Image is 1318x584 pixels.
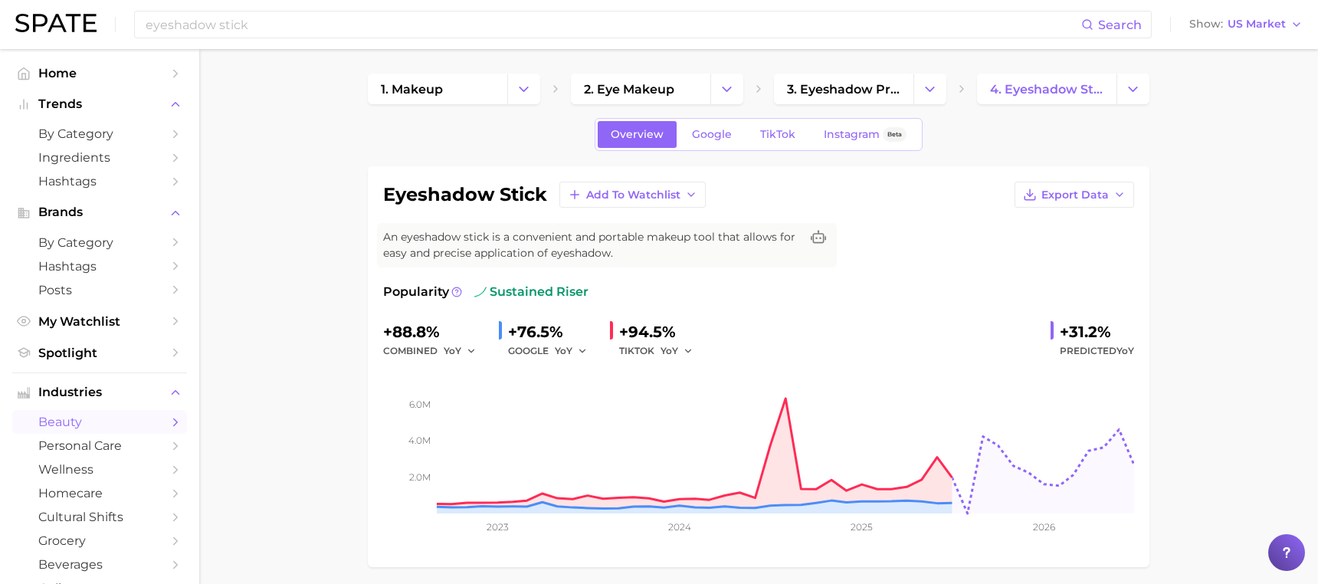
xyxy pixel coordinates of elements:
img: SPATE [15,14,97,32]
div: combined [383,342,487,360]
span: Hashtags [38,174,161,189]
h1: eyeshadow stick [383,185,547,204]
span: Export Data [1041,189,1109,202]
span: Add to Watchlist [586,189,680,202]
span: 2. eye makeup [584,82,674,97]
span: 3. eyeshadow products [787,82,900,97]
span: Search [1098,18,1142,32]
span: grocery [38,533,161,548]
span: Home [38,66,161,80]
span: YoY [555,344,572,357]
tspan: 2024 [668,521,691,533]
a: by Category [12,122,187,146]
span: Instagram [824,128,880,141]
a: cultural shifts [12,505,187,529]
img: sustained riser [474,286,487,298]
span: TikTok [760,128,795,141]
input: Search here for a brand, industry, or ingredient [144,11,1081,38]
button: Change Category [1116,74,1149,104]
button: Trends [12,93,187,116]
a: by Category [12,231,187,254]
a: My Watchlist [12,310,187,333]
button: Change Category [507,74,540,104]
span: YoY [661,344,678,357]
div: GOOGLE [508,342,598,360]
span: Brands [38,205,161,219]
span: Hashtags [38,259,161,274]
a: Home [12,61,187,85]
button: Change Category [913,74,946,104]
div: +31.2% [1060,320,1134,344]
span: Ingredients [38,150,161,165]
a: beauty [12,410,187,434]
span: beauty [38,415,161,429]
span: US Market [1228,20,1286,28]
button: Brands [12,201,187,224]
span: homecare [38,486,161,500]
a: grocery [12,529,187,553]
a: Google [679,121,745,148]
tspan: 2025 [851,521,873,533]
a: wellness [12,458,187,481]
span: cultural shifts [38,510,161,524]
span: by Category [38,126,161,141]
span: Show [1189,20,1223,28]
a: Hashtags [12,254,187,278]
span: An eyeshadow stick is a convenient and portable makeup tool that allows for easy and precise appl... [383,229,800,261]
span: Trends [38,97,161,111]
button: YoY [555,342,588,360]
span: sustained riser [474,283,589,301]
span: YoY [444,344,461,357]
a: Spotlight [12,341,187,365]
span: Spotlight [38,346,161,360]
span: personal care [38,438,161,453]
span: Overview [611,128,664,141]
div: +88.8% [383,320,487,344]
a: Posts [12,278,187,302]
span: Industries [38,386,161,399]
a: Hashtags [12,169,187,193]
a: Overview [598,121,677,148]
a: InstagramBeta [811,121,920,148]
button: YoY [444,342,477,360]
button: YoY [661,342,693,360]
a: 1. makeup [368,74,507,104]
tspan: 2023 [487,521,509,533]
span: wellness [38,462,161,477]
a: TikTok [747,121,808,148]
span: 4. eyeshadow stick [990,82,1103,97]
button: Export Data [1015,182,1134,208]
div: +76.5% [508,320,598,344]
span: 1. makeup [381,82,443,97]
span: Popularity [383,283,449,301]
span: beverages [38,557,161,572]
button: Add to Watchlist [559,182,706,208]
a: beverages [12,553,187,576]
span: by Category [38,235,161,250]
div: TIKTOK [619,342,703,360]
a: personal care [12,434,187,458]
button: ShowUS Market [1185,15,1307,34]
span: Posts [38,283,161,297]
span: YoY [1116,345,1134,356]
a: 4. eyeshadow stick [977,74,1116,104]
span: My Watchlist [38,314,161,329]
tspan: 2026 [1033,521,1055,533]
a: 3. eyeshadow products [774,74,913,104]
button: Change Category [710,74,743,104]
span: Predicted [1060,342,1134,360]
a: homecare [12,481,187,505]
button: Industries [12,381,187,404]
a: Ingredients [12,146,187,169]
div: +94.5% [619,320,703,344]
span: Google [692,128,732,141]
span: Beta [887,128,902,141]
a: 2. eye makeup [571,74,710,104]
